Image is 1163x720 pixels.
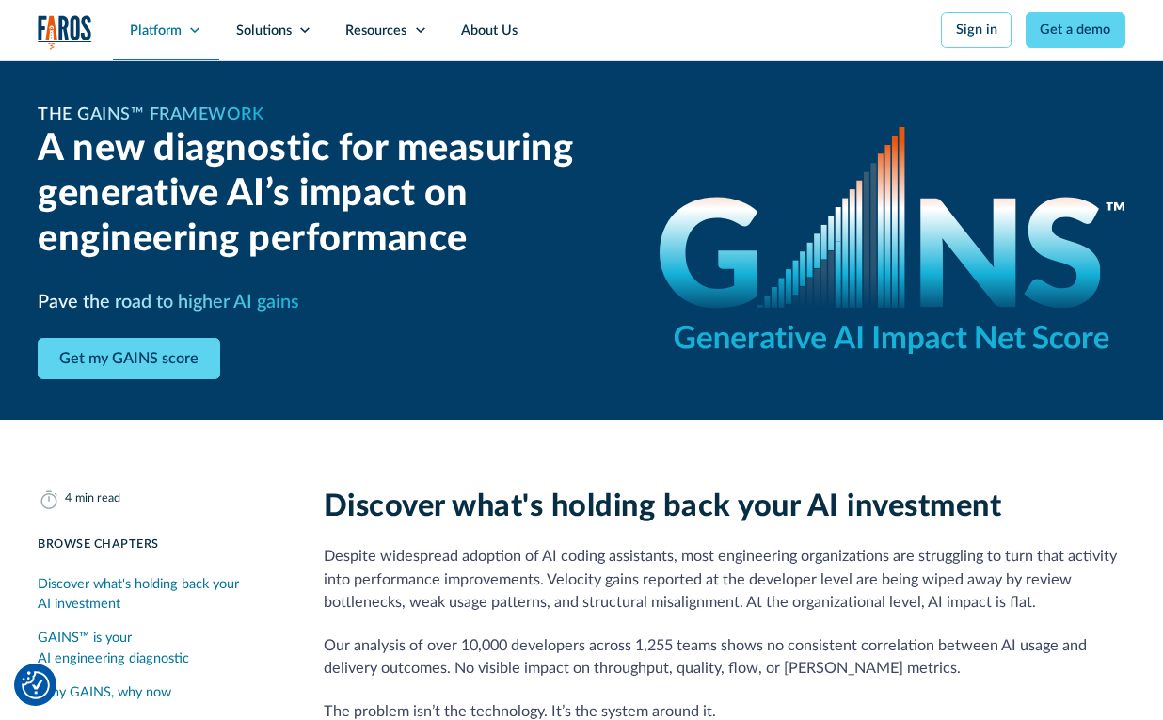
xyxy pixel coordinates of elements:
[75,489,120,507] div: min read
[38,682,171,703] div: Why GAINS, why now
[38,338,219,379] a: Get my GAINS score
[38,621,282,676] a: GAINS™ is your AI engineering diagnostic
[236,21,292,41] div: Solutions
[130,21,182,41] div: Platform
[38,127,619,262] h2: A new diagnostic for measuring generative AI’s impact on engineering performance
[38,676,282,710] a: Why GAINS, why now
[38,15,92,50] a: home
[1026,12,1125,48] a: Get a demo
[38,102,263,127] h1: The GAINS™ Framework
[324,634,1125,680] p: Our analysis of over 10,000 developers across 1,255 teams shows no consistent correlation between...
[38,15,92,50] img: Logo of the analytics and reporting company Faros.
[38,574,282,615] div: Discover what's holding back your AI investment
[38,536,282,553] div: Browse Chapters
[22,671,50,699] button: Cookie Settings
[324,488,1125,525] h2: Discover what's holding back your AI investment
[941,12,1012,48] a: Sign in
[65,489,72,507] div: 4
[22,671,50,699] img: Revisit consent button
[324,545,1125,614] p: Despite widespread adoption of AI coding assistants, most engineering organizations are strugglin...
[660,127,1124,354] img: GAINS - the Generative AI Impact Net Score logo
[38,289,299,317] h3: Pave the road to higher AI gains
[345,21,406,41] div: Resources
[38,628,282,668] div: GAINS™ is your AI engineering diagnostic
[38,567,282,621] a: Discover what's holding back your AI investment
